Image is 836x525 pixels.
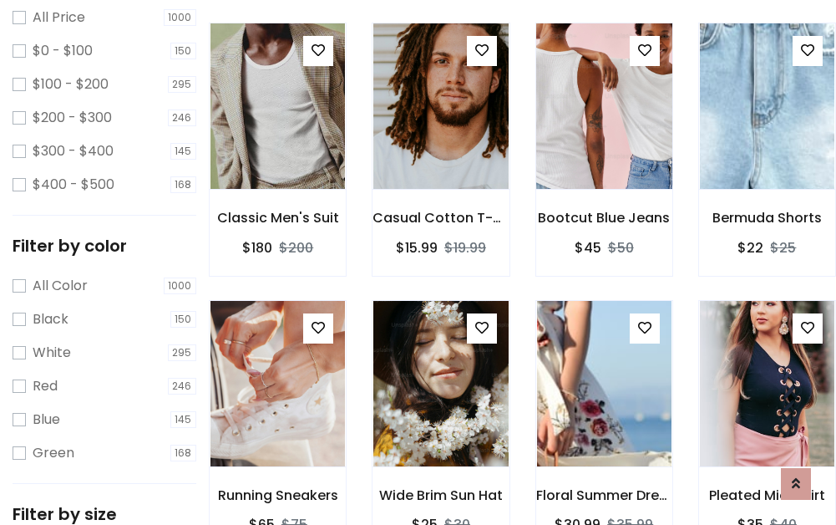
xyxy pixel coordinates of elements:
[33,443,74,463] label: Green
[33,8,85,28] label: All Price
[242,240,272,256] h6: $180
[33,41,93,61] label: $0 - $100
[13,236,196,256] h5: Filter by color
[170,311,197,328] span: 150
[770,238,796,257] del: $25
[210,210,346,226] h6: Classic Men's Suit
[164,9,197,26] span: 1000
[372,210,509,226] h6: Casual Cotton T-Shirt
[536,487,672,503] h6: Floral Summer Dress
[33,309,68,329] label: Black
[575,240,601,256] h6: $45
[33,376,58,396] label: Red
[33,410,60,430] label: Blue
[168,110,197,126] span: 246
[699,487,835,503] h6: Pleated Midi Skirt
[396,240,438,256] h6: $15.99
[168,76,197,93] span: 295
[33,108,112,128] label: $200 - $300
[699,210,835,226] h6: Bermuda Shorts
[737,240,763,256] h6: $22
[170,411,197,428] span: 145
[33,175,114,195] label: $400 - $500
[170,445,197,461] span: 168
[170,176,197,193] span: 168
[279,238,313,257] del: $200
[170,143,197,160] span: 145
[168,378,197,395] span: 246
[444,238,486,257] del: $19.99
[33,141,114,161] label: $300 - $400
[13,504,196,524] h5: Filter by size
[33,276,88,296] label: All Color
[170,43,197,59] span: 150
[33,343,71,363] label: White
[536,210,672,226] h6: Bootcut Blue Jeans
[608,238,634,257] del: $50
[210,487,346,503] h6: Running Sneakers
[164,278,197,294] span: 1000
[168,344,197,361] span: 295
[372,487,509,503] h6: Wide Brim Sun Hat
[33,74,109,94] label: $100 - $200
